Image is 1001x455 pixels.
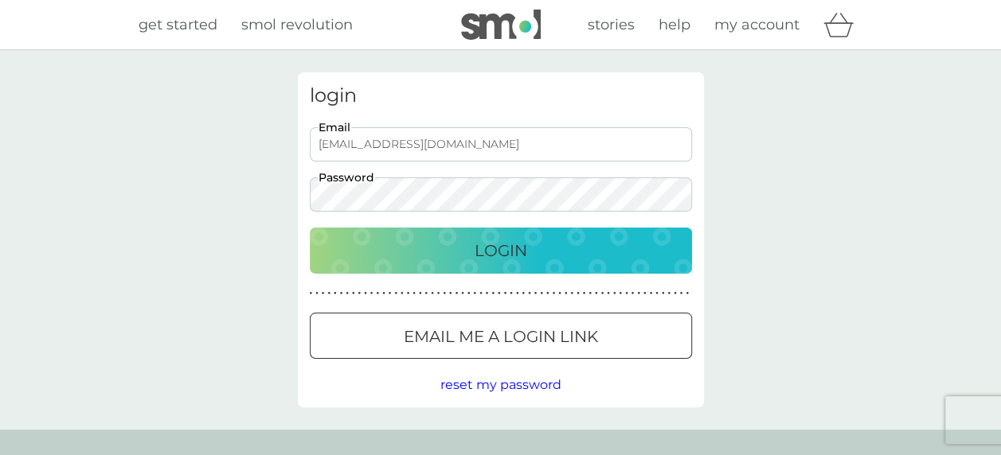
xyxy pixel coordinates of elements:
span: smol revolution [241,16,353,33]
p: ● [504,290,507,297]
p: ● [619,290,622,297]
a: my account [714,14,800,37]
p: ● [686,290,689,297]
a: stories [588,14,635,37]
p: ● [424,290,428,297]
p: ● [570,290,573,297]
p: ● [467,290,471,297]
p: ● [607,290,610,297]
p: ● [461,290,464,297]
a: get started [139,14,217,37]
p: ● [650,290,653,297]
p: ● [558,290,561,297]
p: ● [322,290,325,297]
button: Email me a login link [310,313,692,359]
p: ● [389,290,392,297]
span: help [659,16,690,33]
p: ● [352,290,355,297]
p: ● [437,290,440,297]
div: basket [823,9,863,41]
p: ● [565,290,568,297]
p: ● [310,290,313,297]
p: ● [401,290,404,297]
a: smol revolution [241,14,353,37]
span: stories [588,16,635,33]
p: ● [340,290,343,297]
p: ● [419,290,422,297]
p: ● [407,290,410,297]
p: Email me a login link [404,324,598,349]
p: ● [498,290,501,297]
p: ● [364,290,367,297]
p: ● [583,290,586,297]
p: ● [577,290,580,297]
p: ● [315,290,319,297]
p: ● [588,290,592,297]
p: ● [655,290,659,297]
p: ● [479,290,483,297]
p: ● [625,290,628,297]
p: Login [475,238,527,263]
p: ● [370,290,373,297]
p: ● [449,290,452,297]
p: ● [510,290,513,297]
p: ● [431,290,434,297]
p: ● [473,290,476,297]
p: ● [553,290,556,297]
span: reset my password [440,377,561,392]
p: ● [327,290,330,297]
p: ● [540,290,543,297]
p: ● [631,290,635,297]
p: ● [486,290,489,297]
p: ● [546,290,549,297]
p: ● [376,290,379,297]
button: reset my password [440,375,561,395]
p: ● [637,290,640,297]
span: my account [714,16,800,33]
p: ● [413,290,416,297]
p: ● [674,290,677,297]
p: ● [491,290,495,297]
a: help [659,14,690,37]
p: ● [516,290,519,297]
p: ● [601,290,604,297]
p: ● [522,290,525,297]
img: smol [461,10,541,40]
p: ● [456,290,459,297]
p: ● [662,290,665,297]
p: ● [613,290,616,297]
p: ● [595,290,598,297]
p: ● [394,290,397,297]
p: ● [358,290,362,297]
p: ● [334,290,337,297]
p: ● [443,290,446,297]
p: ● [382,290,385,297]
button: Login [310,227,692,274]
h3: login [310,84,692,107]
p: ● [643,290,647,297]
p: ● [534,290,538,297]
span: get started [139,16,217,33]
p: ● [680,290,683,297]
p: ● [528,290,531,297]
p: ● [346,290,349,297]
p: ● [667,290,671,297]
